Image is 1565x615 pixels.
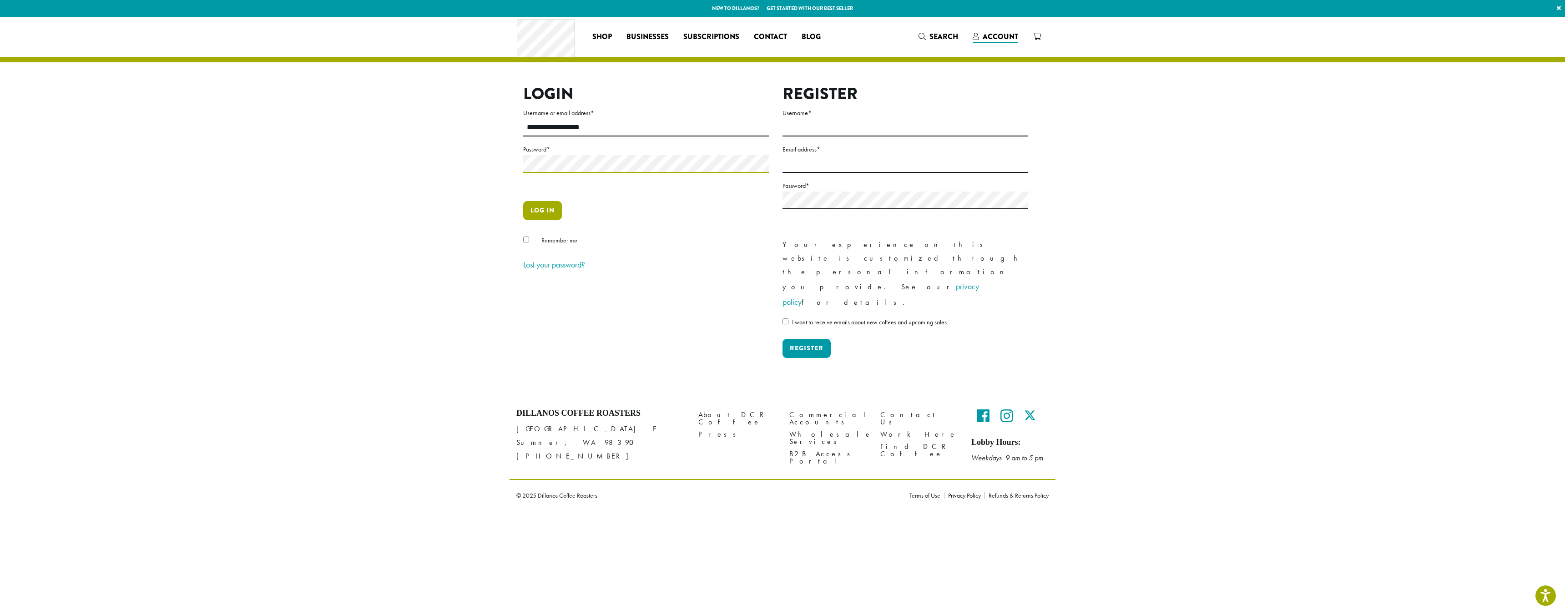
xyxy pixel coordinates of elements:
[683,31,739,43] span: Subscriptions
[880,428,958,441] a: Work Here
[782,84,1028,104] h2: Register
[516,408,685,418] h4: Dillanos Coffee Roasters
[789,408,867,428] a: Commercial Accounts
[880,408,958,428] a: Contact Us
[516,492,896,499] p: © 2025 Dillanos Coffee Roasters.
[754,31,787,43] span: Contact
[523,201,562,220] button: Log in
[971,453,1043,463] em: Weekdays 9 am to 5 pm
[516,422,685,463] p: [GEOGRAPHIC_DATA] E Sumner, WA 98390 [PHONE_NUMBER]
[782,281,979,307] a: privacy policy
[782,107,1028,119] label: Username
[767,5,853,12] a: Get started with our best seller
[541,236,577,244] span: Remember me
[698,428,776,441] a: Press
[782,318,788,324] input: I want to receive emails about new coffees and upcoming sales.
[585,30,619,44] a: Shop
[984,492,1049,499] a: Refunds & Returns Policy
[789,448,867,468] a: B2B Access Portal
[944,492,984,499] a: Privacy Policy
[523,84,769,104] h2: Login
[698,408,776,428] a: About DCR Coffee
[911,29,965,44] a: Search
[983,31,1018,42] span: Account
[971,438,1049,448] h5: Lobby Hours:
[880,441,958,460] a: Find DCR Coffee
[782,339,831,358] button: Register
[592,31,612,43] span: Shop
[929,31,958,42] span: Search
[782,180,1028,192] label: Password
[523,107,769,119] label: Username or email address
[523,259,585,270] a: Lost your password?
[782,238,1028,310] p: Your experience on this website is customized through the personal information you provide. See o...
[523,144,769,155] label: Password
[782,144,1028,155] label: Email address
[626,31,669,43] span: Businesses
[802,31,821,43] span: Blog
[909,492,944,499] a: Terms of Use
[792,318,948,326] span: I want to receive emails about new coffees and upcoming sales.
[789,428,867,448] a: Wholesale Services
